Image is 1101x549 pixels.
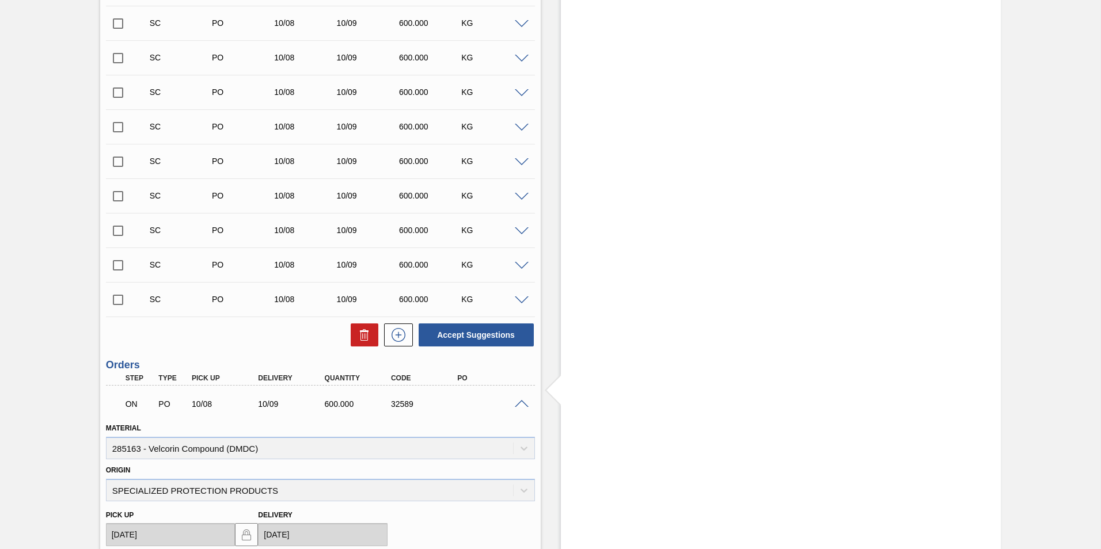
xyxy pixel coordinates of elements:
[419,323,534,346] button: Accept Suggestions
[147,18,217,28] div: Suggestion Created
[147,87,217,97] div: Suggestion Created
[345,323,378,346] div: Delete Suggestions
[147,122,217,131] div: Suggestion Created
[155,399,190,409] div: Purchase order
[334,226,404,235] div: 10/09/2025
[106,466,131,474] label: Origin
[396,122,466,131] div: 600.000
[271,157,341,166] div: 10/08/2025
[255,374,329,382] div: Delivery
[189,399,263,409] div: 10/08/2025
[334,191,404,200] div: 10/09/2025
[155,374,190,382] div: Type
[209,157,279,166] div: Purchase order
[271,53,341,62] div: 10/08/2025
[388,374,462,382] div: Code
[240,528,253,542] img: locked
[123,374,157,382] div: Step
[334,87,404,97] div: 10/09/2025
[396,260,466,269] div: 600.000
[458,87,528,97] div: KG
[258,511,293,519] label: Delivery
[271,122,341,131] div: 10/08/2025
[147,260,217,269] div: Suggestion Created
[147,191,217,200] div: Suggestion Created
[458,260,528,269] div: KG
[334,295,404,304] div: 10/09/2025
[209,260,279,269] div: Purchase order
[396,191,466,200] div: 600.000
[147,226,217,235] div: Suggestion Created
[413,322,535,348] div: Accept Suggestions
[334,18,404,28] div: 10/09/2025
[106,523,236,546] input: mm/dd/yyyy
[396,53,466,62] div: 600.000
[209,87,279,97] div: Purchase order
[209,53,279,62] div: Purchase order
[378,323,413,346] div: New suggestion
[396,87,466,97] div: 600.000
[147,53,217,62] div: Suggestion Created
[458,226,528,235] div: KG
[454,374,529,382] div: PO
[271,295,341,304] div: 10/08/2025
[271,191,341,200] div: 10/08/2025
[106,424,141,432] label: Material
[458,191,528,200] div: KG
[322,399,396,409] div: 600.000
[258,523,388,546] input: mm/dd/yyyy
[396,295,466,304] div: 600.000
[235,523,258,546] button: locked
[209,226,279,235] div: Purchase order
[106,511,134,519] label: Pick up
[396,226,466,235] div: 600.000
[458,295,528,304] div: KG
[147,157,217,166] div: Suggestion Created
[458,53,528,62] div: KG
[147,295,217,304] div: Suggestion Created
[209,18,279,28] div: Purchase order
[271,226,341,235] div: 10/08/2025
[322,374,396,382] div: Quantity
[209,295,279,304] div: Purchase order
[271,260,341,269] div: 10/08/2025
[334,260,404,269] div: 10/09/2025
[458,157,528,166] div: KG
[396,18,466,28] div: 600.000
[458,18,528,28] div: KG
[396,157,466,166] div: 600.000
[189,374,263,382] div: Pick up
[126,399,154,409] p: ON
[271,87,341,97] div: 10/08/2025
[458,122,528,131] div: KG
[255,399,329,409] div: 10/09/2025
[209,191,279,200] div: Purchase order
[209,122,279,131] div: Purchase order
[123,391,157,417] div: Negotiating Order
[106,359,535,371] h3: Orders
[334,53,404,62] div: 10/09/2025
[334,122,404,131] div: 10/09/2025
[388,399,462,409] div: 32589
[271,18,341,28] div: 10/08/2025
[334,157,404,166] div: 10/09/2025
